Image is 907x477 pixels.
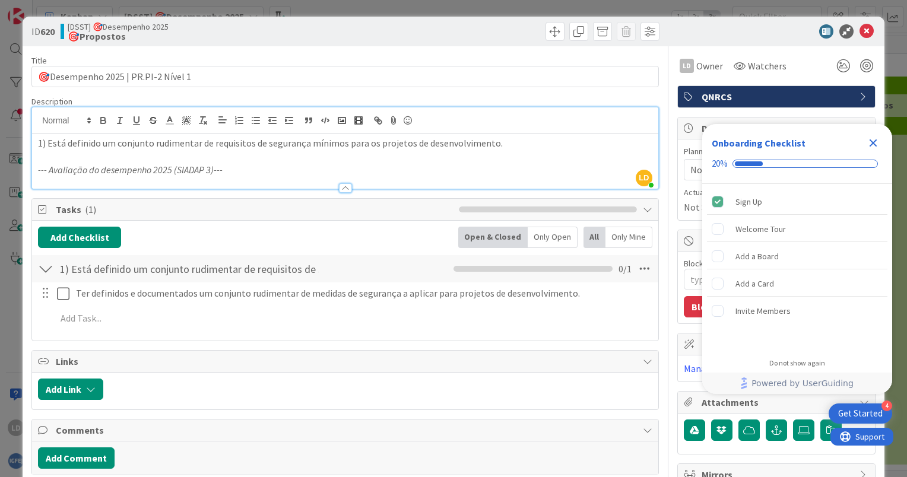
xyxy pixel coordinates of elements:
p: Ter definidos e documentados um conjunto rudimentar de medidas de segurança a aplicar para projet... [76,287,650,300]
input: type card name here... [31,66,659,87]
div: Add a Board is incomplete. [707,243,887,269]
span: Not Set [690,163,722,177]
a: Manage Custom Fields [684,362,775,374]
span: Powered by UserGuiding [751,376,854,390]
div: Invite Members [735,304,791,318]
div: Open Get Started checklist, remaining modules: 4 [829,403,892,424]
button: Add Comment [38,447,115,469]
div: Add a Card [735,276,774,291]
span: Actual Dates [684,186,869,199]
span: Planned Dates [684,145,869,158]
div: 20% [712,158,728,169]
div: Only Open [528,227,578,248]
span: Comments [56,423,637,437]
span: Watchers [748,59,787,73]
span: Links [56,354,637,368]
span: Not Started Yet [684,200,747,214]
span: Support [25,2,54,16]
div: 4 [881,400,892,411]
span: LD [636,170,652,186]
div: Welcome Tour [735,222,786,236]
button: Add Checklist [38,227,121,248]
span: [DSST] 🎯Desempenho 2025 [68,22,169,31]
div: Add a Card is incomplete. [707,271,887,297]
div: Open & Closed [458,227,528,248]
em: --- Avaliação do desempenho 2025 (SIADAP 3)--- [38,164,223,176]
span: Owner [696,59,723,73]
div: Do not show again [769,358,825,368]
div: Get Started [838,408,883,419]
input: Add Checklist... [56,258,323,279]
span: 0 / 1 [619,262,632,276]
span: Attachments [702,395,854,409]
label: Blocked Reason [684,258,741,269]
span: Tasks [56,202,453,217]
div: Sign Up [735,195,762,209]
div: Add a Board [735,249,779,263]
div: Checklist progress: 20% [712,158,883,169]
span: Block [702,234,854,248]
span: Dates [702,121,854,135]
div: LD [680,59,694,73]
div: Sign Up is complete. [707,189,887,215]
label: Title [31,55,47,66]
a: Powered by UserGuiding [708,373,886,394]
span: Description [31,96,72,107]
div: Onboarding Checklist [712,136,805,150]
div: Close Checklist [864,133,883,152]
button: Block [684,296,724,317]
div: Welcome Tour is incomplete. [707,216,887,242]
span: QNRCS [702,90,854,104]
div: Only Mine [605,227,652,248]
div: All [583,227,605,248]
div: Footer [702,373,892,394]
div: Checklist items [702,184,892,351]
div: Invite Members is incomplete. [707,298,887,324]
p: 1) Está definido um conjunto rudimentar de requisitos de segurança mínimos para os projetos de de... [38,136,652,150]
b: 🎯Propostos [68,31,169,41]
div: Checklist Container [702,124,892,394]
span: ID [31,24,55,39]
span: ( 1 ) [85,203,96,215]
button: Add Link [38,379,103,400]
b: 620 [40,26,55,37]
span: Custom Fields [702,337,854,351]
